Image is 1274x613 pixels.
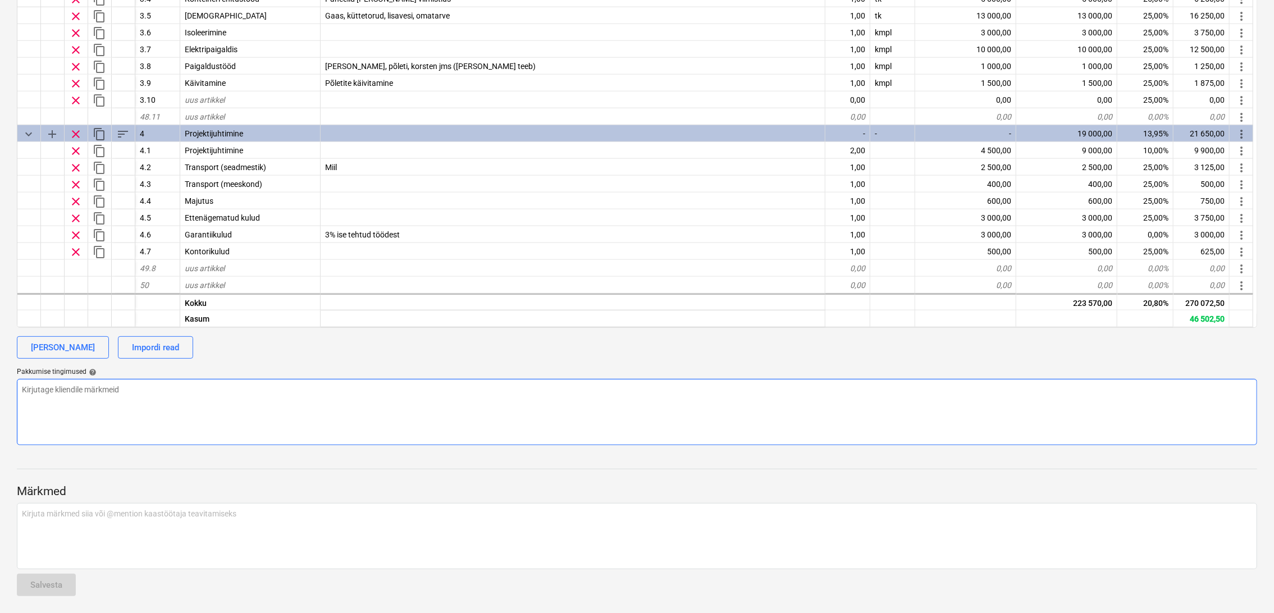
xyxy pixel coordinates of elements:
div: 0,00 [915,92,1016,108]
div: - [915,125,1016,142]
div: 1,00 [825,75,870,92]
span: Majutus [185,196,213,205]
span: Dubleeri rida [93,245,106,259]
div: 4.1 [135,142,180,159]
span: Dubleeri rida [93,43,106,57]
div: 600,00 [1016,193,1117,209]
span: Rohkem toiminguid [1235,161,1248,175]
div: 1 000,00 [1016,58,1117,75]
div: 25,00% [1117,92,1173,108]
span: Rohkem toiminguid [1235,10,1248,23]
span: Eemalda rida [69,228,83,242]
span: uus artikkel [185,112,225,121]
div: 0,00% [1117,226,1173,243]
div: 16 250,00 [1173,7,1230,24]
span: Dubleeri rida [93,60,106,74]
span: Dubleeri rida [93,144,106,158]
span: Rohkem toiminguid [1235,212,1248,225]
div: 1 500,00 [1016,75,1117,92]
div: 2,00 [825,142,870,159]
div: 3 000,00 [1173,226,1230,243]
div: 4.4 [135,193,180,209]
div: 2 500,00 [915,159,1016,176]
div: 750,00 [1173,193,1230,209]
span: 48.11 [140,112,160,121]
div: 1,00 [825,209,870,226]
div: 25,00% [1117,7,1173,24]
div: 4.5 [135,209,180,226]
span: Projektijuhtimine [185,146,243,155]
span: Rohkem toiminguid [1235,178,1248,191]
span: Eemalda rida [69,161,83,175]
div: 4 [135,125,180,142]
button: [PERSON_NAME] [17,336,109,359]
div: 500,00 [1173,176,1230,193]
div: 3 000,00 [915,24,1016,41]
div: 0,00 [1173,92,1230,108]
span: Eemalda rida [69,144,83,158]
div: 0,00 [1016,277,1117,294]
span: Dubleeri rida [93,77,106,90]
div: 600,00 [915,193,1016,209]
div: 4.3 [135,176,180,193]
div: 13 000,00 [1016,7,1117,24]
div: 3.6 [135,24,180,41]
div: 500,00 [1016,243,1117,260]
span: Dubleeri rida [93,228,106,242]
span: Eemalda rida [69,26,83,40]
button: Impordi read [118,336,193,359]
div: tk [870,7,915,24]
div: 1,00 [825,193,870,209]
span: Ettenägematud kulud [185,213,260,222]
span: Eemalda rida [69,178,83,191]
div: 0,00 [1016,260,1117,277]
span: Rohkem toiminguid [1235,245,1248,259]
span: Dubleeri rida [93,178,106,191]
div: kmpl [870,58,915,75]
span: Sorteeri read kategooriasiseselt [116,127,130,141]
div: 0,00% [1117,108,1173,125]
span: Lisa reale alamkategooria [45,127,59,141]
div: 400,00 [1016,176,1117,193]
span: Rohkem toiminguid [1235,279,1248,292]
div: 625,00 [1173,243,1230,260]
div: 25,00% [1117,243,1173,260]
div: 9 000,00 [1016,142,1117,159]
div: 3 750,00 [1173,24,1230,41]
div: 3.9 [135,75,180,92]
span: 3% ise tehtud töödest [325,230,400,239]
div: [PERSON_NAME] [31,340,95,355]
span: Eemalda rida [69,195,83,208]
div: 13,95% [1117,125,1173,142]
div: 1,00 [825,159,870,176]
div: kmpl [870,75,915,92]
div: 25,00% [1117,176,1173,193]
div: 0,00 [915,277,1016,294]
div: 3.5 [135,7,180,24]
div: - [825,125,870,142]
span: Rohkem toiminguid [1235,26,1248,40]
span: Elektripaigaldis [185,45,238,54]
div: 0,00 [1173,277,1230,294]
div: 3 125,00 [1173,159,1230,176]
div: 0,00 [825,92,870,108]
div: Pakkumise tingimused [17,368,1257,377]
span: Eemalda rida [69,245,83,259]
div: Impordi read [132,340,179,355]
span: uus artikkel [185,95,225,104]
span: Gaas, küttetorud, lisavesi, omatarve [325,11,450,20]
span: Rohkem toiminguid [1235,127,1248,141]
span: Dubleeri rida [93,212,106,225]
div: - [870,125,915,142]
div: 500,00 [915,243,1016,260]
div: kmpl [870,24,915,41]
div: 0,00 [1173,260,1230,277]
div: 3 000,00 [1016,209,1117,226]
span: Katel, põleti, korsten jms (Marko teeb) [325,62,536,71]
div: 3 000,00 [915,209,1016,226]
span: Rohkem toiminguid [1235,144,1248,158]
div: 0,00 [1016,108,1117,125]
div: 0,00 [915,260,1016,277]
div: 25,00% [1117,75,1173,92]
span: Dubleeri rida [93,94,106,107]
